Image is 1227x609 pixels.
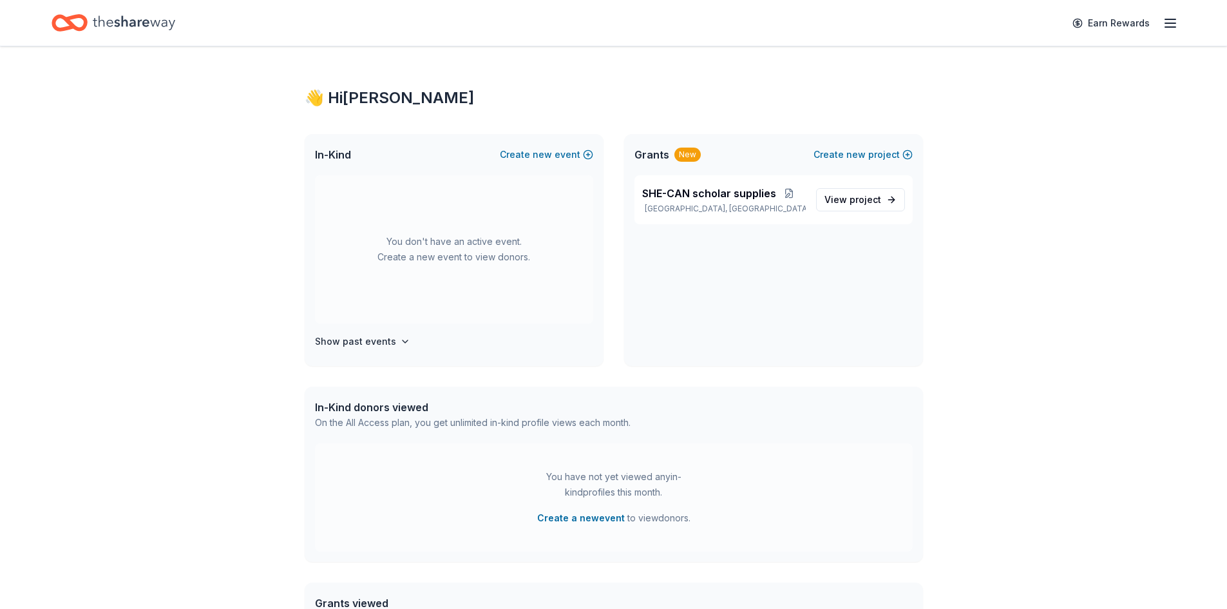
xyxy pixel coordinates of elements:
[642,204,806,214] p: [GEOGRAPHIC_DATA], [GEOGRAPHIC_DATA]
[315,175,593,324] div: You don't have an active event. Create a new event to view donors.
[816,188,905,211] a: View project
[674,148,701,162] div: New
[52,8,175,38] a: Home
[315,334,396,349] h4: Show past events
[642,186,776,201] span: SHE-CAN scholar supplies
[537,510,625,526] button: Create a newevent
[533,469,694,500] div: You have not yet viewed any in-kind profiles this month.
[533,147,552,162] span: new
[315,400,631,415] div: In-Kind donors viewed
[824,192,881,208] span: View
[846,147,866,162] span: new
[1065,12,1157,35] a: Earn Rewards
[500,147,593,162] button: Createnewevent
[305,88,923,108] div: 👋 Hi [PERSON_NAME]
[315,147,351,162] span: In-Kind
[813,147,913,162] button: Createnewproject
[315,334,410,349] button: Show past events
[850,194,881,205] span: project
[315,415,631,430] div: On the All Access plan, you get unlimited in-kind profile views each month.
[634,147,669,162] span: Grants
[537,510,690,526] span: to view donors .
